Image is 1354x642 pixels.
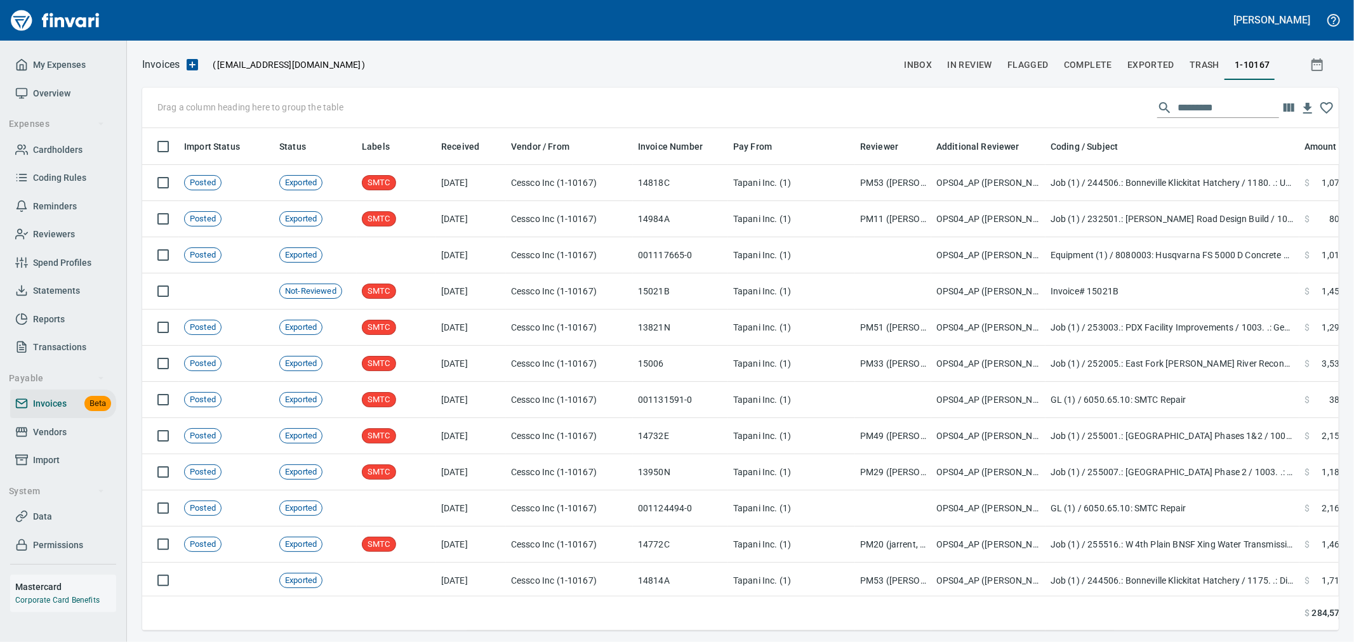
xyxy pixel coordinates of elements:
td: GL (1) / 6050.65.10: SMTC Repair [1045,490,1299,527]
td: Job (1) / 255001.: [GEOGRAPHIC_DATA] Phases 1&2 / 1002. .: Equipment Rental / 5: Other [1045,418,1299,454]
span: Exported [280,213,322,225]
span: $ [1304,357,1310,370]
span: Posted [185,177,221,189]
span: Reports [33,311,65,327]
span: Exported [1127,57,1174,73]
span: Spend Profiles [33,255,91,271]
span: Invoice Number [638,139,719,154]
a: Spend Profiles [10,249,116,277]
span: Exported [280,466,322,478]
span: inbox [904,57,932,73]
span: $ [1304,213,1310,225]
td: Cessco Inc (1-10167) [506,382,633,418]
p: Invoices [142,57,180,72]
td: OPS04_AP ([PERSON_NAME], [PERSON_NAME], [PERSON_NAME], [PERSON_NAME], [PERSON_NAME]) [931,418,1045,454]
td: Tapani Inc. (1) [728,165,855,201]
td: Equipment (1) / 8080003: Husqvarna FS 5000 D Concrete Saw / 31: Blade / 2: Parts/Other [1045,237,1299,273]
span: $ [1304,466,1310,478]
span: Pay From [733,139,788,154]
a: Permissions [10,531,116,560]
span: Status [279,139,306,154]
td: OPS04_AP ([PERSON_NAME], [PERSON_NAME], [PERSON_NAME], [PERSON_NAME], [PERSON_NAME]) [931,201,1045,237]
span: Import Status [184,139,240,154]
span: Received [441,139,479,154]
td: [DATE] [436,273,506,310]
td: [DATE] [436,454,506,490]
td: OPS04_AP ([PERSON_NAME], [PERSON_NAME], [PERSON_NAME], [PERSON_NAME], [PERSON_NAME]) [931,490,1045,527]
td: [DATE] [436,310,506,346]
td: 001117665-0 [633,237,728,273]
button: Choose columns to display [1279,98,1298,117]
td: 001131591-0 [633,382,728,418]
span: Payable [9,370,105,386]
td: PM33 ([PERSON_NAME], [PERSON_NAME], elleb, [PERSON_NAME], [PERSON_NAME]) [855,346,931,382]
td: OPS04_AP ([PERSON_NAME], [PERSON_NAME], [PERSON_NAME], [PERSON_NAME], [PERSON_NAME]) [931,237,1045,273]
h6: Mastercard [15,580,116,594]
td: Tapani Inc. (1) [728,418,855,454]
td: Tapani Inc. (1) [728,201,855,237]
td: Tapani Inc. (1) [728,527,855,563]
a: Reminders [10,192,116,221]
td: PM29 ([PERSON_NAME], [PERSON_NAME], [PERSON_NAME], [PERSON_NAME], [PERSON_NAME], vernp) [855,454,931,490]
td: OPS04_AP ([PERSON_NAME], [PERSON_NAME], [PERSON_NAME], [PERSON_NAME], [PERSON_NAME]) [931,527,1045,563]
span: Invoice Number [638,139,703,154]
td: Job (1) / 244506.: Bonneville Klickitat Hatchery / 1175. .: Diesel Plate Compactor / 5: Other [1045,563,1299,599]
span: Cardholders [33,142,83,158]
span: Status [279,139,322,154]
a: Transactions [10,333,116,362]
span: Reviewers [33,226,75,242]
span: Overview [33,86,70,102]
span: Data [33,509,52,525]
span: trash [1190,57,1219,73]
a: Coding Rules [10,164,116,192]
span: Import Status [184,139,256,154]
span: Posted [185,539,221,551]
span: $ [1304,538,1310,551]
span: SMTC [362,322,395,334]
h5: [PERSON_NAME] [1234,13,1310,27]
td: 15006 [633,346,728,382]
a: My Expenses [10,51,116,79]
td: 14818C [633,165,728,201]
button: Download table [1298,99,1317,118]
span: Amount [1304,139,1337,154]
span: SMTC [362,466,395,478]
span: Posted [185,213,221,225]
span: $ [1304,574,1310,587]
td: Cessco Inc (1-10167) [506,201,633,237]
td: OPS04_AP ([PERSON_NAME], [PERSON_NAME], [PERSON_NAME], [PERSON_NAME], [PERSON_NAME]) [931,273,1045,310]
button: Upload an Invoice [180,57,205,72]
a: Overview [10,79,116,108]
span: Import [33,452,60,468]
td: PM49 ([PERSON_NAME], [PERSON_NAME], [PERSON_NAME], [PERSON_NAME]) [855,418,931,454]
td: [DATE] [436,346,506,382]
span: 1-10167 [1235,57,1270,73]
span: Transactions [33,339,86,355]
span: [EMAIL_ADDRESS][DOMAIN_NAME] [216,58,362,71]
span: Vendor / From [511,139,569,154]
td: Cessco Inc (1-10167) [506,527,633,563]
span: Permissions [33,537,83,553]
td: Tapani Inc. (1) [728,563,855,599]
td: OPS04_AP ([PERSON_NAME], [PERSON_NAME], [PERSON_NAME], [PERSON_NAME], [PERSON_NAME]) [931,563,1045,599]
td: 13821N [633,310,728,346]
span: Beta [84,396,111,411]
span: $ [1304,176,1310,189]
span: Additional Reviewer [936,139,1019,154]
span: Exported [280,502,322,514]
span: $ [1304,249,1310,261]
td: 001124494-0 [633,490,728,527]
td: [DATE] [436,237,506,273]
span: Invoices [33,396,67,412]
td: Tapani Inc. (1) [728,310,855,346]
nav: breadcrumb [142,57,180,72]
span: Not-Reviewed [280,285,342,298]
td: Cessco Inc (1-10167) [506,273,633,310]
span: Reviewer [860,139,915,154]
span: In Review [947,57,992,73]
td: [DATE] [436,490,506,527]
a: Reviewers [10,220,116,249]
a: Statements [10,277,116,305]
span: $ [1304,393,1310,406]
span: Posted [185,358,221,370]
